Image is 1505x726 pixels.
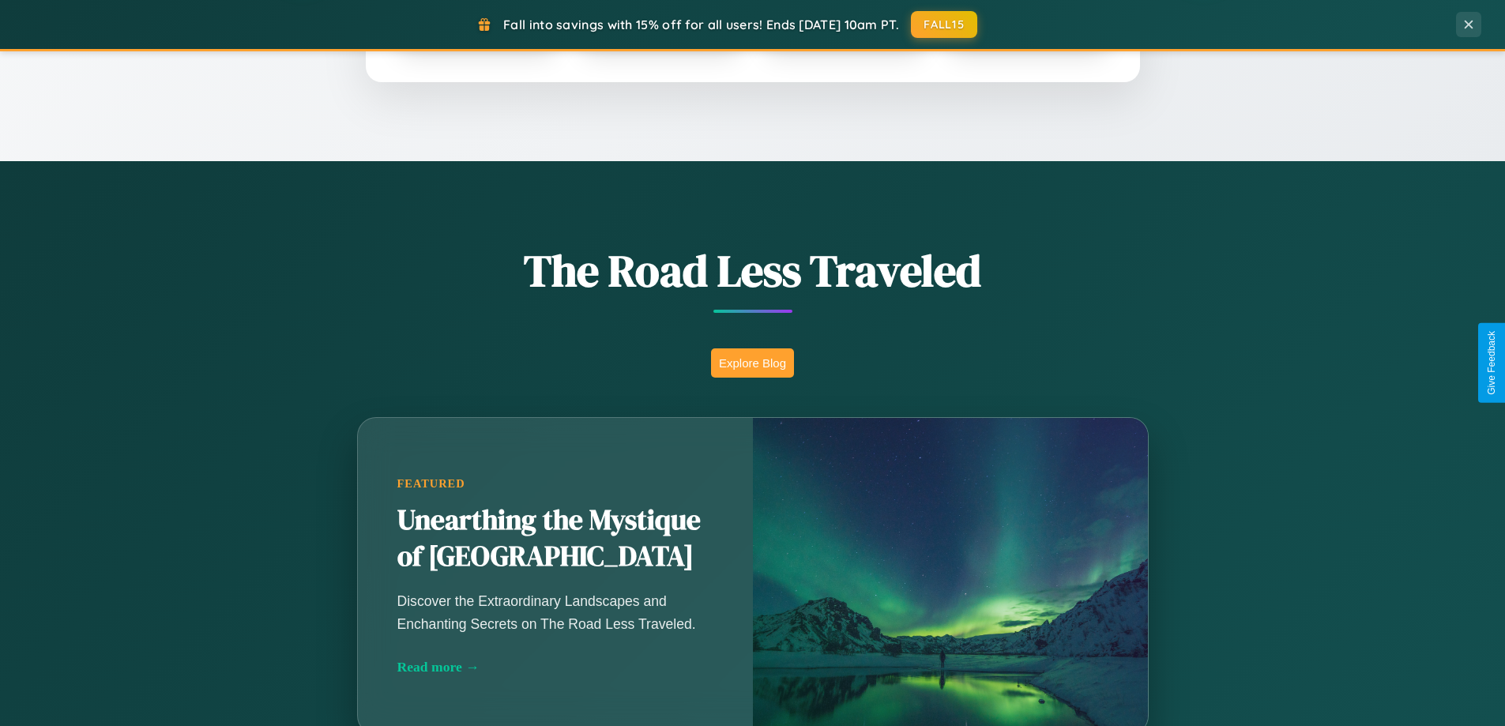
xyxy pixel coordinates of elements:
div: Read more → [397,659,713,675]
div: Give Feedback [1486,331,1497,395]
h1: The Road Less Traveled [279,240,1227,301]
div: Featured [397,477,713,491]
h2: Unearthing the Mystique of [GEOGRAPHIC_DATA] [397,502,713,575]
button: Explore Blog [711,348,794,378]
p: Discover the Extraordinary Landscapes and Enchanting Secrets on The Road Less Traveled. [397,590,713,634]
span: Fall into savings with 15% off for all users! Ends [DATE] 10am PT. [503,17,899,32]
button: FALL15 [911,11,977,38]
